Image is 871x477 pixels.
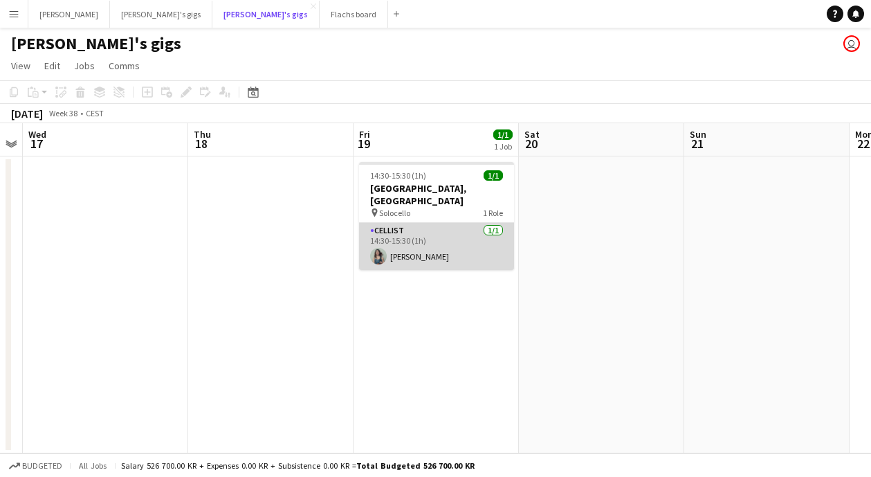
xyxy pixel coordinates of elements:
[359,162,514,270] app-job-card: 14:30-15:30 (1h)1/1[GEOGRAPHIC_DATA], [GEOGRAPHIC_DATA] Solocello1 RoleCellist1/114:30-15:30 (1h)...
[7,458,64,474] button: Budgeted
[76,460,109,471] span: All jobs
[359,182,514,207] h3: [GEOGRAPHIC_DATA], [GEOGRAPHIC_DATA]
[121,460,475,471] div: Salary 526 700.00 KR + Expenses 0.00 KR + Subsistence 0.00 KR =
[484,170,503,181] span: 1/1
[46,108,80,118] span: Week 38
[44,60,60,72] span: Edit
[379,208,410,218] span: Solocello
[26,136,46,152] span: 17
[359,128,370,141] span: Fri
[103,57,145,75] a: Comms
[110,1,212,28] button: [PERSON_NAME]'s gigs
[11,33,181,54] h1: [PERSON_NAME]'s gigs
[68,57,100,75] a: Jobs
[493,129,513,140] span: 1/1
[212,1,320,28] button: [PERSON_NAME]'s gigs
[22,461,62,471] span: Budgeted
[843,35,860,52] app-user-avatar: Hedvig Christiansen
[356,460,475,471] span: Total Budgeted 526 700.00 KR
[74,60,95,72] span: Jobs
[28,1,110,28] button: [PERSON_NAME]
[192,136,211,152] span: 18
[494,141,512,152] div: 1 Job
[11,107,43,120] div: [DATE]
[483,208,503,218] span: 1 Role
[28,128,46,141] span: Wed
[370,170,426,181] span: 14:30-15:30 (1h)
[86,108,104,118] div: CEST
[11,60,30,72] span: View
[320,1,388,28] button: Flachs board
[6,57,36,75] a: View
[39,57,66,75] a: Edit
[194,128,211,141] span: Thu
[690,128,706,141] span: Sun
[524,128,540,141] span: Sat
[688,136,706,152] span: 21
[357,136,370,152] span: 19
[359,223,514,270] app-card-role: Cellist1/114:30-15:30 (1h)[PERSON_NAME]
[522,136,540,152] span: 20
[109,60,140,72] span: Comms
